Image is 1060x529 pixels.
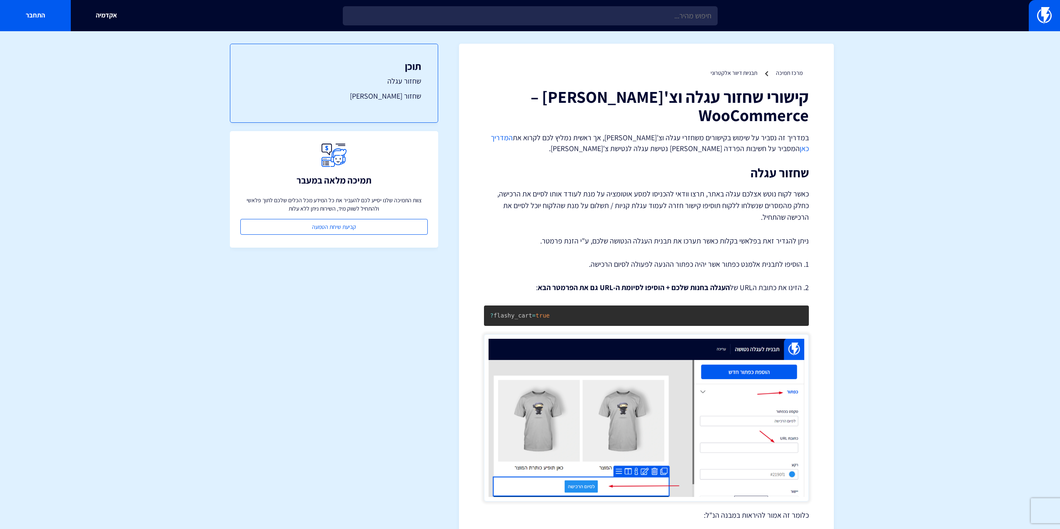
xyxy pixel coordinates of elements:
[776,69,803,77] a: מרכז תמיכה
[532,312,536,319] span: =
[484,166,809,180] h2: שחזור עגלה
[343,6,718,25] input: חיפוש מהיר...
[240,196,428,213] p: צוות התמיכה שלנו יסייע לכם להעביר את כל המידע מכל הכלים שלכם לתוך פלאשי ולהתחיל לשווק מיד, השירות...
[297,175,372,185] h3: תמיכה מלאה במעבר
[484,282,809,293] p: 2. הזינו את כתובת הURL של :
[600,283,670,292] strong: + הוסיפו לסיומת ה-URL
[247,91,421,102] a: שחזור [PERSON_NAME]
[484,236,809,246] p: ניתן להגדיר זאת בפלאשי בקלות כאשר תערכו את תבנית העגלה הנטושה שלכם, ע"י הזנת פרמטר.
[247,76,421,87] a: שחזור עגלה
[484,510,809,521] p: כלומר זה אמור להיראות במבנה הנ"ל:
[536,312,550,319] span: true
[490,312,549,319] code: flashy_cart
[671,283,730,292] strong: העגלה בחנות שלכם
[484,87,809,124] h1: קישורי שחזור עגלה וצ'[PERSON_NAME] – WooCommerce
[491,133,809,153] a: המדריך כאן
[490,312,493,319] span: ?
[538,283,598,292] strong: גם את הפרמטר הבא
[484,132,809,154] p: במדריך זה נסביר על שימוש בקישורים משחזרי עגלה וצ'[PERSON_NAME], אך ראשית נמליץ לכם לקרוא את המסבי...
[484,188,809,223] p: כאשר לקוח נוטש אצלכם עגלה באתר, תרצו וודאי להכניסו למסע אוטומציה על מנת לעודד אותו לסיים את הרכיש...
[484,259,809,270] p: 1. הוסיפו לתבנית אלמנט כפתור אשר יהיה כפתור ההנעה לפעולה לסיום הרכישה.
[240,219,428,235] a: קביעת שיחת הטמעה
[711,69,757,77] a: תבניות דיוור אלקטרוני
[247,61,421,72] h3: תוכן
